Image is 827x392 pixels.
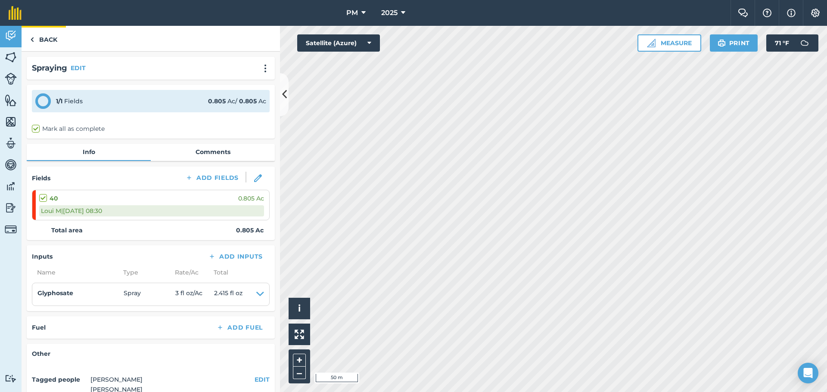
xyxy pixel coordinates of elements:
[298,303,301,314] span: i
[124,288,175,300] span: Spray
[32,124,105,133] label: Mark all as complete
[32,62,67,74] h2: Spraying
[637,34,701,52] button: Measure
[810,9,821,17] img: A cog icon
[209,321,270,333] button: Add Fuel
[5,180,17,193] img: svg+xml;base64,PD94bWwgdmVyc2lvbj0iMS4wIiBlbmNvZGluZz0idXRmLTgiPz4KPCEtLSBHZW5lcmF0b3I6IEFkb2JlIE...
[293,367,306,379] button: –
[22,26,66,51] a: Back
[151,144,275,160] a: Comments
[178,172,246,184] button: Add Fields
[762,9,772,17] img: A question mark icon
[796,34,813,52] img: svg+xml;base64,PD94bWwgdmVyc2lvbj0iMS4wIiBlbmNvZGluZz0idXRmLTgiPz4KPCEtLSBHZW5lcmF0b3I6IEFkb2JlIE...
[236,225,264,235] strong: 0.805 Ac
[297,34,380,52] button: Satellite (Azure)
[9,6,22,20] img: fieldmargin Logo
[381,8,398,18] span: 2025
[32,173,50,183] h4: Fields
[775,34,789,52] span: 71 ° F
[5,223,17,235] img: svg+xml;base64,PD94bWwgdmVyc2lvbj0iMS4wIiBlbmNvZGluZz0idXRmLTgiPz4KPCEtLSBHZW5lcmF0b3I6IEFkb2JlIE...
[71,63,86,73] button: EDIT
[255,375,270,384] button: EDIT
[647,39,656,47] img: Ruler icon
[5,51,17,64] img: svg+xml;base64,PHN2ZyB4bWxucz0iaHR0cDovL3d3dy53My5vcmcvMjAwMC9zdmciIHdpZHRoPSI1NiIgaGVpZ2h0PSI2MC...
[254,174,262,182] img: svg+xml;base64,PHN2ZyB3aWR0aD0iMTgiIGhlaWdodD0iMTgiIHZpZXdCb3g9IjAgMCAxOCAxOCIgZmlsbD0ibm9uZSIgeG...
[293,354,306,367] button: +
[39,205,264,216] div: Loui M | [DATE] 08:30
[30,34,34,45] img: svg+xml;base64,PHN2ZyB4bWxucz0iaHR0cDovL3d3dy53My5vcmcvMjAwMC9zdmciIHdpZHRoPSI5IiBoZWlnaHQ9IjI0Ii...
[238,194,264,203] span: 0.805 Ac
[295,330,304,339] img: Four arrows, one pointing top left, one top right, one bottom right and the last bottom left
[208,97,226,105] strong: 0.805
[214,288,243,300] span: 2.415 fl oz
[201,250,270,262] button: Add Inputs
[5,115,17,128] img: svg+xml;base64,PHN2ZyB4bWxucz0iaHR0cDovL3d3dy53My5vcmcvMjAwMC9zdmciIHdpZHRoPSI1NiIgaGVpZ2h0PSI2MC...
[260,64,270,73] img: svg+xml;base64,PHN2ZyB4bWxucz0iaHR0cDovL3d3dy53My5vcmcvMjAwMC9zdmciIHdpZHRoPSIyMCIgaGVpZ2h0PSIyNC...
[56,97,62,105] strong: 1 / 1
[32,349,270,358] h4: Other
[718,38,726,48] img: svg+xml;base64,PHN2ZyB4bWxucz0iaHR0cDovL3d3dy53My5vcmcvMjAwMC9zdmciIHdpZHRoPSIxOSIgaGVpZ2h0PSIyNC...
[90,375,143,384] li: [PERSON_NAME]
[37,288,264,300] summary: GlyphosateSpray3 fl oz/Ac2.415 fl oz
[32,375,87,384] h4: Tagged people
[32,323,46,332] h4: Fuel
[32,268,118,277] span: Name
[5,137,17,150] img: svg+xml;base64,PD94bWwgdmVyc2lvbj0iMS4wIiBlbmNvZGluZz0idXRmLTgiPz4KPCEtLSBHZW5lcmF0b3I6IEFkb2JlIE...
[5,374,17,383] img: svg+xml;base64,PD94bWwgdmVyc2lvbj0iMS4wIiBlbmNvZGluZz0idXRmLTgiPz4KPCEtLSBHZW5lcmF0b3I6IEFkb2JlIE...
[208,268,228,277] span: Total
[710,34,758,52] button: Print
[787,8,796,18] img: svg+xml;base64,PHN2ZyB4bWxucz0iaHR0cDovL3d3dy53My5vcmcvMjAwMC9zdmciIHdpZHRoPSIxNyIgaGVpZ2h0PSIxNy...
[798,363,818,383] div: Open Intercom Messenger
[56,96,83,106] div: Fields
[5,29,17,42] img: svg+xml;base64,PD94bWwgdmVyc2lvbj0iMS4wIiBlbmNvZGluZz0idXRmLTgiPz4KPCEtLSBHZW5lcmF0b3I6IEFkb2JlIE...
[5,158,17,171] img: svg+xml;base64,PD94bWwgdmVyc2lvbj0iMS4wIiBlbmNvZGluZz0idXRmLTgiPz4KPCEtLSBHZW5lcmF0b3I6IEFkb2JlIE...
[27,144,151,160] a: Info
[175,288,214,300] span: 3 fl oz / Ac
[118,268,170,277] span: Type
[208,96,266,106] div: Ac / Ac
[32,252,53,261] h4: Inputs
[239,97,257,105] strong: 0.805
[766,34,818,52] button: 71 °F
[170,268,208,277] span: Rate/ Ac
[5,201,17,214] img: svg+xml;base64,PD94bWwgdmVyc2lvbj0iMS4wIiBlbmNvZGluZz0idXRmLTgiPz4KPCEtLSBHZW5lcmF0b3I6IEFkb2JlIE...
[51,225,83,235] strong: Total area
[5,94,17,107] img: svg+xml;base64,PHN2ZyB4bWxucz0iaHR0cDovL3d3dy53My5vcmcvMjAwMC9zdmciIHdpZHRoPSI1NiIgaGVpZ2h0PSI2MC...
[50,194,58,203] strong: 40
[37,288,124,298] h4: Glyphosate
[289,298,310,319] button: i
[5,73,17,85] img: svg+xml;base64,PD94bWwgdmVyc2lvbj0iMS4wIiBlbmNvZGluZz0idXRmLTgiPz4KPCEtLSBHZW5lcmF0b3I6IEFkb2JlIE...
[738,9,748,17] img: Two speech bubbles overlapping with the left bubble in the forefront
[346,8,358,18] span: PM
